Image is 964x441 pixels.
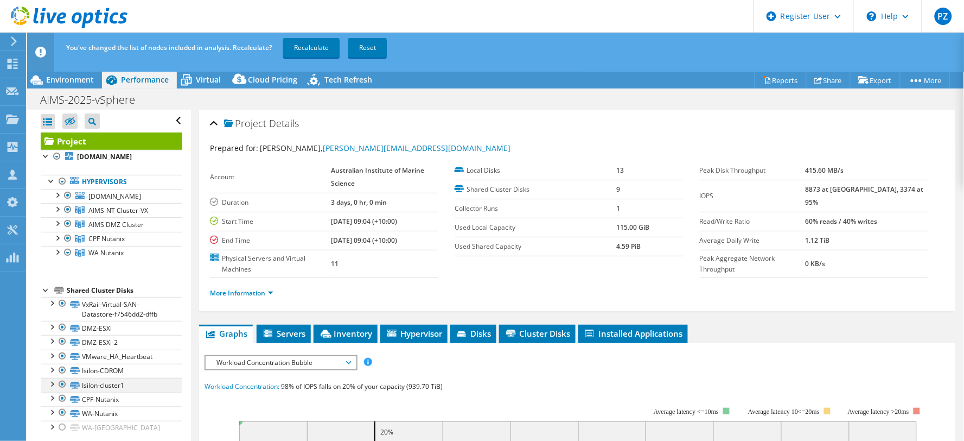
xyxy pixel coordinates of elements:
[41,321,182,335] a: DMZ-ESXi
[41,364,182,378] a: Isilon-CDROM
[455,184,616,195] label: Shared Cluster Disks
[805,166,844,175] b: 415.60 MB/s
[41,189,182,203] a: [DOMAIN_NAME]
[455,241,616,252] label: Used Shared Capacity
[41,246,182,260] a: WA Nutanix
[331,166,424,188] b: Australian Institute of Marine Science
[617,223,650,232] b: 115.00 GiB
[205,382,279,391] span: Workload Concentration:
[210,172,331,182] label: Account
[67,284,182,297] div: Shared Cluster Disks
[205,328,247,339] span: Graphs
[88,206,148,215] span: AIMS-NT Cluster-VX
[805,259,825,268] b: 0 KB/s
[331,259,339,268] b: 11
[248,74,297,85] span: Cloud Pricing
[455,203,616,214] label: Collector Runs
[331,236,397,245] b: [DATE] 09:04 (+10:00)
[867,11,877,21] svg: \n
[260,143,510,153] span: [PERSON_NAME],
[210,216,331,227] label: Start Time
[41,175,182,189] a: Hypervisors
[700,253,806,275] label: Peak Aggregate Network Throughput
[331,198,387,207] b: 3 days, 0 hr, 0 min
[196,74,221,85] span: Virtual
[210,235,331,246] label: End Time
[331,217,397,226] b: [DATE] 09:04 (+10:00)
[700,165,806,176] label: Peak Disk Throughput
[66,43,272,52] span: You've changed the list of nodes included in analysis. Recalculate?
[324,74,372,85] span: Tech Refresh
[617,242,641,251] b: 4.59 PiB
[380,427,393,437] text: 20%
[46,74,94,85] span: Environment
[41,392,182,406] a: CPF-Nutanix
[386,328,442,339] span: Hypervisor
[88,248,124,257] span: WA Nutanix
[41,203,182,217] a: AIMS-NT Cluster-VX
[755,72,807,89] a: Reports
[319,328,372,339] span: Inventory
[455,165,616,176] label: Local Disks
[210,288,273,298] a: More Information
[262,328,305,339] span: Servers
[41,421,182,435] a: WA-[GEOGRAPHIC_DATA]
[900,72,950,89] a: More
[505,328,570,339] span: Cluster Disks
[455,222,616,233] label: Used Local Capacity
[88,220,144,229] span: AIMS DMZ Cluster
[269,117,299,130] span: Details
[805,185,923,207] b: 8873 at [GEOGRAPHIC_DATA], 3374 at 95%
[77,152,132,161] b: [DOMAIN_NAME]
[805,236,829,245] b: 1.12 TiB
[41,217,182,231] a: AIMS DMZ Cluster
[584,328,682,339] span: Installed Applications
[806,72,851,89] a: Share
[41,133,182,150] a: Project
[748,408,820,415] tspan: Average latency 10<=20ms
[654,408,719,415] tspan: Average latency <=10ms
[850,72,901,89] a: Export
[41,150,182,164] a: [DOMAIN_NAME]
[121,74,169,85] span: Performance
[210,253,331,275] label: Physical Servers and Virtual Machines
[35,94,152,106] h1: AIMS-2025-vSphere
[848,408,909,415] text: Average latency >20ms
[41,335,182,349] a: DMZ-ESXi-2
[224,118,266,129] span: Project
[617,204,621,213] b: 1
[323,143,510,153] a: [PERSON_NAME][EMAIL_ADDRESS][DOMAIN_NAME]
[700,216,806,227] label: Read/Write Ratio
[281,382,443,391] span: 98% of IOPS falls on 20% of your capacity (939.70 TiB)
[935,8,952,25] span: PZ
[700,191,806,201] label: IOPS
[41,350,182,364] a: VMware_HA_Heartbeat
[211,356,350,369] span: Workload Concentration Bubble
[805,217,877,226] b: 60% reads / 40% writes
[617,166,624,175] b: 13
[210,143,258,153] label: Prepared for:
[283,38,340,58] a: Recalculate
[88,192,141,201] span: [DOMAIN_NAME]
[41,232,182,246] a: CPF Nutanix
[348,38,387,58] a: Reset
[41,378,182,392] a: Isilon-cluster1
[41,297,182,321] a: VxRail-Virtual-SAN-Datastore-f7546dd2-dffb
[617,185,621,194] b: 9
[88,234,125,243] span: CPF Nutanix
[41,406,182,420] a: WA-Nutanix
[210,197,331,208] label: Duration
[700,235,806,246] label: Average Daily Write
[456,328,491,339] span: Disks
